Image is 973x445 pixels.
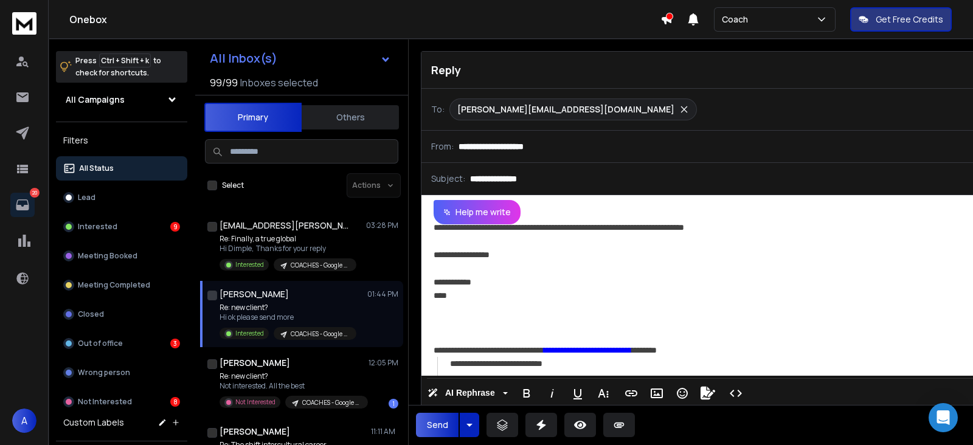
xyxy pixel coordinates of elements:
button: More Text [592,381,615,405]
button: Meeting Completed [56,273,187,297]
button: Help me write [434,200,521,224]
p: Out of office [78,339,123,348]
p: Lead [78,193,95,202]
button: Meeting Booked [56,244,187,268]
p: Hi Dimple, Thanks for your reply [220,244,356,254]
button: Lead [56,185,187,210]
p: Wrong person [78,368,130,378]
p: Meeting Completed [78,280,150,290]
button: Interested9 [56,215,187,239]
button: Not Interested8 [56,390,187,414]
button: All Campaigns [56,88,187,112]
p: To: [431,103,445,116]
button: Signature [696,381,719,405]
p: All Status [79,164,114,173]
h3: Filters [56,132,187,149]
button: Closed [56,302,187,326]
img: logo [12,12,36,35]
p: COACHES - Google - Small [302,398,361,407]
button: Wrong person [56,360,187,385]
button: Insert Link (Ctrl+K) [620,381,643,405]
p: COACHES - Google - Small [291,329,349,339]
button: Get Free Credits [850,7,952,32]
h1: [PERSON_NAME] [220,288,289,300]
button: Italic (Ctrl+I) [541,381,564,405]
button: Underline (Ctrl+U) [566,381,589,405]
h3: Inboxes selected [240,75,318,90]
p: Get Free Credits [876,13,943,26]
button: A [12,409,36,433]
p: 01:44 PM [367,289,398,299]
p: Meeting Booked [78,251,137,261]
button: AI Rephrase [425,381,510,405]
h1: [PERSON_NAME] [220,426,290,438]
p: 20 [30,188,40,198]
span: Ctrl + Shift + k [99,53,151,67]
p: Not interested. All the best [220,381,365,391]
button: All Status [56,156,187,181]
span: 99 / 99 [210,75,238,90]
div: 8 [170,397,180,407]
p: Re: new client? [220,371,365,381]
button: Code View [724,381,747,405]
p: Not Interested [78,397,132,407]
h1: All Campaigns [66,94,125,106]
h1: Onebox [69,12,660,27]
button: Out of office3 [56,331,187,356]
button: All Inbox(s) [200,46,401,71]
p: Re: new client? [220,303,356,312]
h1: All Inbox(s) [210,52,277,64]
label: Select [222,181,244,190]
p: Interested [235,329,264,338]
p: [PERSON_NAME][EMAIL_ADDRESS][DOMAIN_NAME] [457,103,674,116]
h3: Custom Labels [63,416,124,429]
p: Interested [78,222,117,232]
p: Hi ok please send more [220,312,356,322]
button: Insert Image (Ctrl+P) [645,381,668,405]
div: 9 [170,222,180,232]
p: 03:28 PM [366,221,398,230]
div: 3 [170,339,180,348]
h1: [EMAIL_ADDRESS][PERSON_NAME][DOMAIN_NAME] [220,219,353,232]
p: Re: Finally, a true global [220,234,356,244]
p: Closed [78,309,104,319]
p: Interested [235,260,264,269]
div: 1 [389,399,398,409]
h1: [PERSON_NAME] [220,357,290,369]
span: AI Rephrase [443,388,497,398]
button: Bold (Ctrl+B) [515,381,538,405]
p: Press to check for shortcuts. [75,55,161,79]
div: Open Intercom Messenger [929,403,958,432]
p: Subject: [431,173,465,185]
p: Not Interested [235,398,275,407]
button: Others [302,104,399,131]
p: 12:05 PM [369,358,398,368]
p: Coach [722,13,753,26]
button: Emoticons [671,381,694,405]
button: Primary [204,103,302,132]
p: Reply [431,61,461,78]
p: COACHES - Google - Large [291,261,349,270]
p: 11:11 AM [371,427,398,436]
button: Send [416,413,459,437]
p: From: [431,140,454,153]
a: 20 [10,193,35,217]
